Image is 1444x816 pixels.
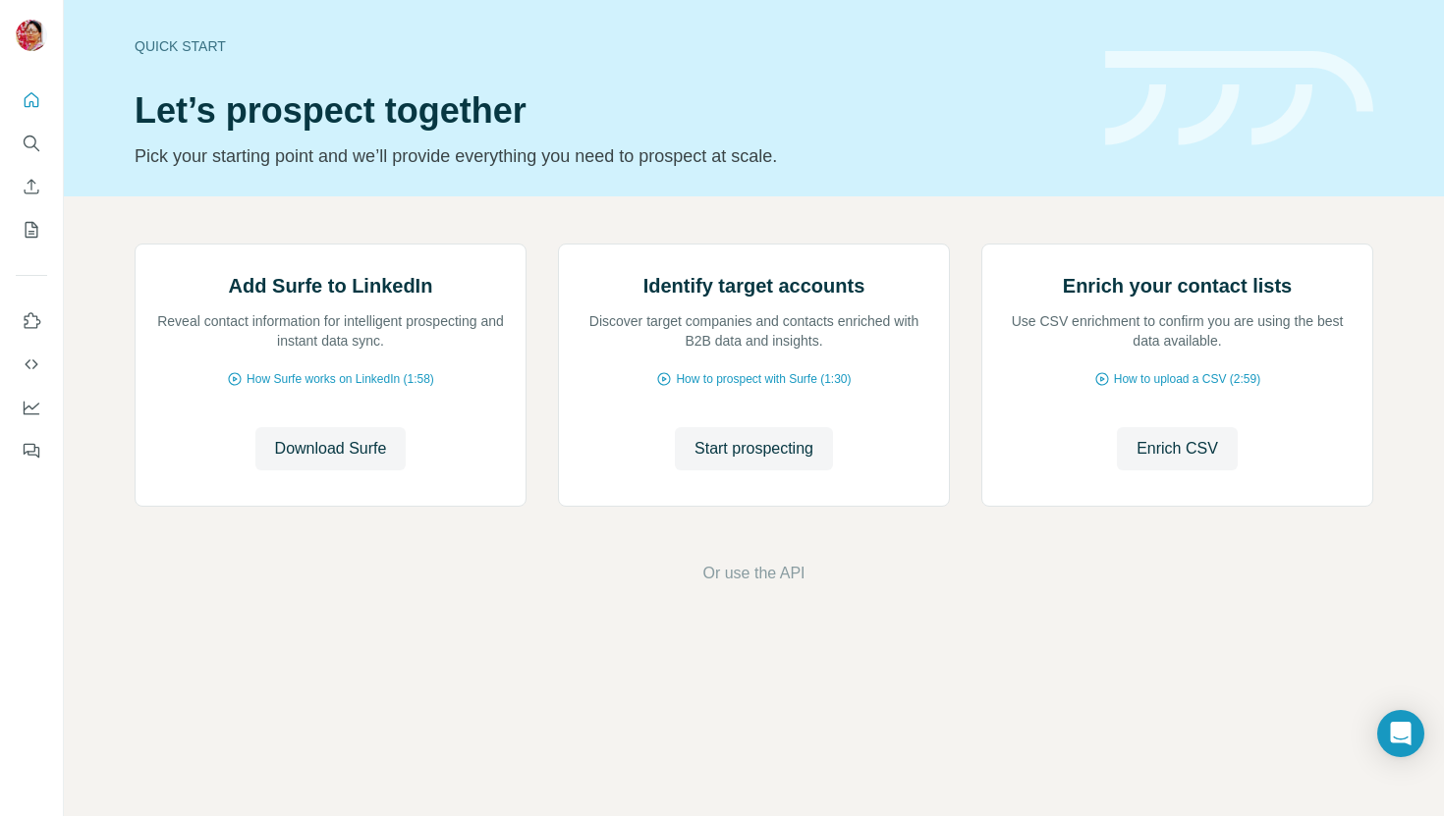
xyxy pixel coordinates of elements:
[16,82,47,118] button: Quick start
[229,272,433,299] h2: Add Surfe to LinkedIn
[275,437,387,461] span: Download Surfe
[16,20,47,51] img: Avatar
[16,169,47,204] button: Enrich CSV
[1002,311,1353,351] p: Use CSV enrichment to confirm you are using the best data available.
[694,437,813,461] span: Start prospecting
[16,390,47,425] button: Dashboard
[675,427,833,470] button: Start prospecting
[676,370,851,388] span: How to prospect with Surfe (1:30)
[702,562,805,585] button: Or use the API
[1137,437,1218,461] span: Enrich CSV
[155,311,506,351] p: Reveal contact information for intelligent prospecting and instant data sync.
[135,142,1082,170] p: Pick your starting point and we’ll provide everything you need to prospect at scale.
[643,272,865,299] h2: Identify target accounts
[1105,51,1373,146] img: banner
[135,36,1082,56] div: Quick start
[16,303,47,339] button: Use Surfe on LinkedIn
[247,370,434,388] span: How Surfe works on LinkedIn (1:58)
[16,433,47,468] button: Feedback
[16,126,47,161] button: Search
[1063,272,1292,299] h2: Enrich your contact lists
[16,212,47,247] button: My lists
[255,427,407,470] button: Download Surfe
[16,347,47,382] button: Use Surfe API
[1114,370,1260,388] span: How to upload a CSV (2:59)
[579,311,929,351] p: Discover target companies and contacts enriched with B2B data and insights.
[135,91,1082,131] h1: Let’s prospect together
[1117,427,1238,470] button: Enrich CSV
[1377,710,1424,757] div: Open Intercom Messenger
